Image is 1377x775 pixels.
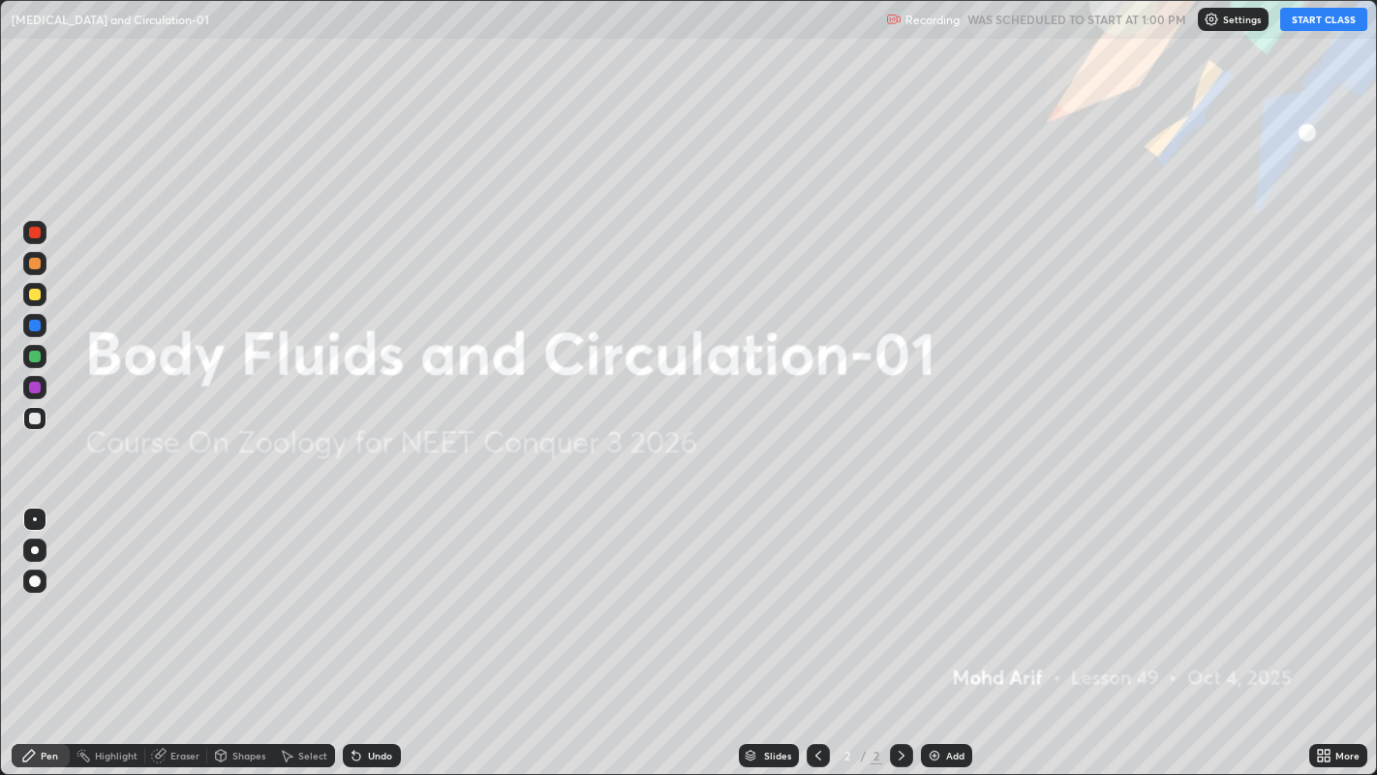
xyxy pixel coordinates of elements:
[368,751,392,760] div: Undo
[298,751,327,760] div: Select
[232,751,265,760] div: Shapes
[1335,751,1360,760] div: More
[1223,15,1261,24] p: Settings
[861,750,867,761] div: /
[95,751,138,760] div: Highlight
[41,751,58,760] div: Pen
[871,747,882,764] div: 2
[764,751,791,760] div: Slides
[170,751,199,760] div: Eraser
[886,12,902,27] img: recording.375f2c34.svg
[838,750,857,761] div: 2
[12,12,209,27] p: [MEDICAL_DATA] and Circulation-01
[905,13,960,27] p: Recording
[946,751,964,760] div: Add
[967,11,1186,28] h5: WAS SCHEDULED TO START AT 1:00 PM
[1280,8,1367,31] button: START CLASS
[1204,12,1219,27] img: class-settings-icons
[927,748,942,763] img: add-slide-button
